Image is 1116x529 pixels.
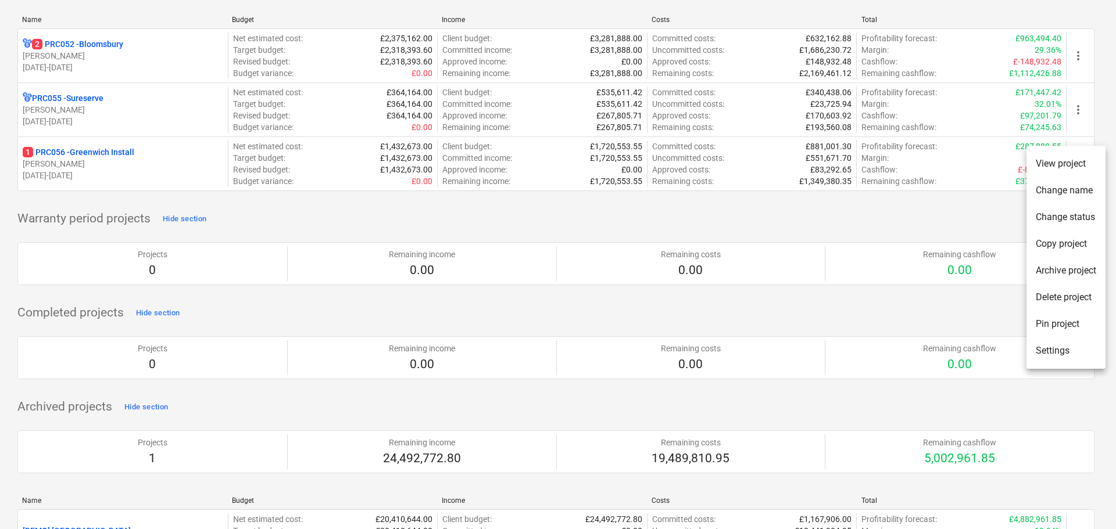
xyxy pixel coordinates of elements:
[1058,473,1116,529] iframe: Chat Widget
[1026,150,1106,177] li: View project
[1026,257,1106,284] li: Archive project
[1026,337,1106,364] li: Settings
[1026,177,1106,204] li: Change name
[1026,231,1106,257] li: Copy project
[1026,311,1106,337] li: Pin project
[1026,204,1106,231] li: Change status
[1026,284,1106,311] li: Delete project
